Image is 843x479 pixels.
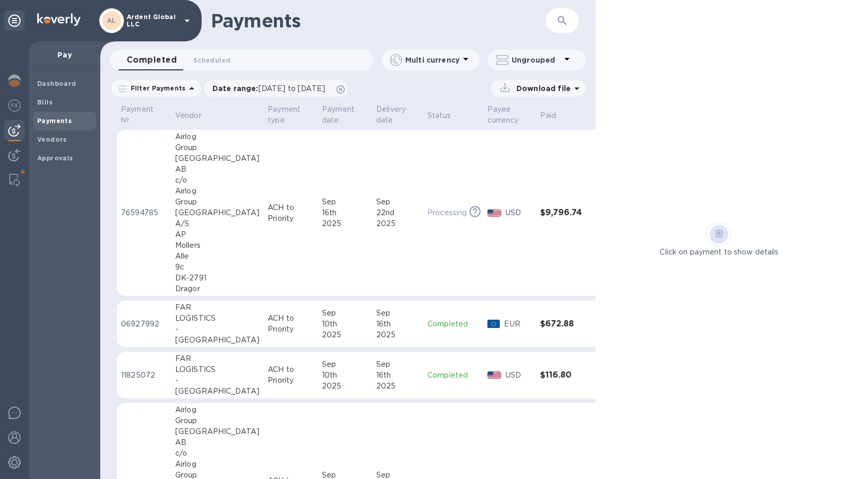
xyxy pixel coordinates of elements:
div: 2025 [376,218,419,229]
h3: $9,796.74 [540,208,589,218]
div: Airlog [175,405,259,415]
div: 10th [322,319,368,330]
p: Payment date [322,104,355,126]
p: Multi currency [405,55,459,65]
div: 10th [322,370,368,381]
p: Payee currency [487,104,518,126]
p: Filter Payments [127,84,186,93]
span: Payment type [268,104,314,126]
div: Mollers [175,240,259,251]
div: 2025 [376,330,419,340]
span: Payee currency [487,104,532,126]
div: 16th [376,370,419,381]
img: Logo [37,13,81,26]
div: Sep [322,197,368,207]
span: [DATE] to [DATE] [258,84,325,93]
span: Scheduled [193,55,231,66]
div: DK-2791 [175,273,259,283]
p: 76594785 [121,207,167,218]
div: 22nd [376,207,419,218]
div: AP [175,229,259,240]
p: Date range : [212,83,330,94]
div: [GEOGRAPHIC_DATA] [175,153,259,164]
div: Group [175,415,259,426]
img: USD [487,209,501,217]
div: A/S [175,218,259,229]
div: [GEOGRAPHIC_DATA] [175,335,259,346]
div: c/o [175,175,259,186]
p: Delivery date [376,104,406,126]
p: Pay [37,50,92,60]
p: ACH to Priority [268,202,314,224]
div: LOGISTICS [175,313,259,324]
p: Paid [540,110,556,121]
h1: Payments [211,10,546,32]
p: ACH to Priority [268,364,314,386]
h3: $672.88 [540,319,589,329]
p: USD [505,370,532,381]
img: Foreign exchange [8,99,21,112]
p: Ardent Global LLC [127,13,178,28]
p: Vendor [175,110,202,121]
div: Alle [175,251,259,262]
div: AB [175,164,259,175]
div: Sep [322,359,368,370]
div: Sep [322,308,368,319]
p: Click on payment to show details [660,247,778,258]
div: Sep [376,197,419,207]
div: [GEOGRAPHIC_DATA] [175,207,259,218]
b: AL [107,17,116,24]
div: LOGISTICS [175,364,259,375]
p: Download file [512,83,571,94]
div: Sep [376,308,419,319]
p: 11825072 [121,370,167,381]
div: Airlog [175,131,259,142]
div: Group [175,142,259,153]
div: 2025 [322,381,368,392]
b: Approvals [37,154,73,162]
div: FAR [175,353,259,364]
div: [GEOGRAPHIC_DATA] [175,386,259,397]
div: c/o [175,448,259,459]
div: FAR [175,302,259,313]
p: Payment type [268,104,300,126]
h3: $116.80 [540,370,589,380]
p: Completed [427,370,479,381]
div: - [175,375,259,386]
span: Completed [127,53,177,67]
span: Payment № [121,104,167,126]
span: Delivery date [376,104,419,126]
div: Dragor [175,283,259,294]
p: ACH to Priority [268,313,314,335]
p: Status [427,110,451,121]
p: 06927992 [121,319,167,330]
div: Unpin categories [4,10,25,31]
p: Ungrouped [512,55,561,65]
p: EUR [504,319,532,330]
div: 2025 [376,381,419,392]
span: Payment date [322,104,368,126]
b: Payments [37,117,72,125]
div: 2025 [322,218,368,229]
p: Processing [427,207,467,218]
p: Payment № [121,104,154,126]
div: 9c [175,262,259,273]
div: 16th [376,319,419,330]
div: AB [175,437,259,448]
p: USD [505,207,532,218]
p: Completed [427,319,479,330]
span: Vendor [175,110,215,121]
div: Airlog [175,186,259,197]
div: - [175,324,259,335]
b: Bills [37,98,53,106]
div: 16th [322,207,368,218]
div: Date range:[DATE] to [DATE] [204,80,347,97]
div: Airlog [175,459,259,470]
div: Sep [376,359,419,370]
b: Dashboard [37,80,76,87]
span: Paid [540,110,570,121]
span: Status [427,110,464,121]
b: Vendors [37,136,67,143]
div: Group [175,197,259,207]
div: [GEOGRAPHIC_DATA] [175,426,259,437]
